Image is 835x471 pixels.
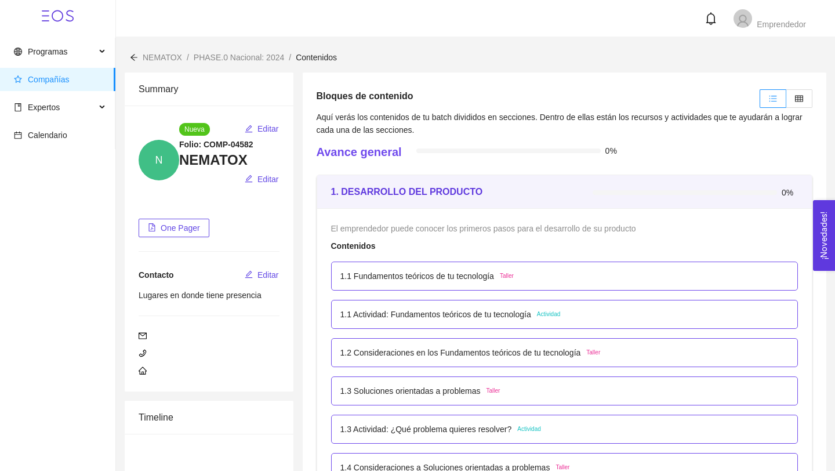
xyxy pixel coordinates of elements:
span: home [139,367,147,375]
span: 0% [605,147,622,155]
span: edit [245,125,253,134]
span: user [736,14,750,28]
span: calendar [14,131,22,139]
span: 0% [782,189,798,197]
strong: Folio: COMP-04582 [179,140,253,149]
span: edit [245,270,253,280]
span: Taller [487,386,500,396]
h4: Avance general [317,144,402,160]
span: Nueva [179,123,210,136]
button: editEditar [244,119,279,138]
span: table [795,95,803,103]
span: Compañías [28,75,70,84]
button: editEditar [244,170,279,189]
h3: NEMATOX [179,151,279,169]
span: Calendario [28,131,67,140]
span: Editar [257,269,279,281]
span: edit [245,175,253,184]
p: 1.3 Actividad: ¿Qué problema quieres resolver? [340,423,512,436]
span: file-pdf [148,223,156,233]
p: 1.1 Fundamentos teóricos de tu tecnología [340,270,494,282]
span: / [289,53,291,62]
span: Taller [586,348,600,357]
h5: Bloques de contenido [317,89,413,103]
span: NEMATOX [143,53,182,62]
span: Aquí verás los contenidos de tu batch divididos en secciones. Dentro de ellas están los recursos ... [317,113,803,135]
div: Timeline [139,401,279,434]
p: 1.3 Soluciones orientadas a problemas [340,385,481,397]
span: Actividad [537,310,561,319]
span: Contenidos [296,53,337,62]
span: arrow-left [130,53,138,61]
p: 1.1 Actividad: Fundamentos teóricos de tu tecnología [340,308,531,321]
span: Editar [257,122,279,135]
strong: Contenidos [331,241,376,251]
span: bell [705,12,717,25]
span: El emprendedor puede conocer los primeros pasos para el desarrollo de su producto [331,224,636,233]
span: star [14,75,22,84]
span: unordered-list [769,95,777,103]
span: Programas [28,47,67,56]
span: mail [139,332,147,340]
span: Contacto [139,270,174,280]
span: One Pager [161,222,200,234]
span: Actividad [517,425,541,434]
span: PHASE.0 Nacional: 2024 [194,53,284,62]
button: Open Feedback Widget [813,200,835,271]
span: Editar [257,173,279,186]
span: global [14,48,22,56]
span: book [14,103,22,111]
span: / [187,53,189,62]
span: Taller [500,271,514,281]
span: Emprendedor [757,20,806,29]
span: N [155,140,163,180]
span: phone [139,349,147,357]
span: Lugares en donde tiene presencia [139,291,262,300]
span: Expertos [28,103,60,112]
strong: 1. DESARROLLO DEL PRODUCTO [331,187,483,197]
div: Summary [139,73,279,106]
p: 1.2 Consideraciones en los Fundamentos teóricos de tu tecnología [340,346,581,359]
button: file-pdfOne Pager [139,219,209,237]
button: editEditar [244,266,279,284]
